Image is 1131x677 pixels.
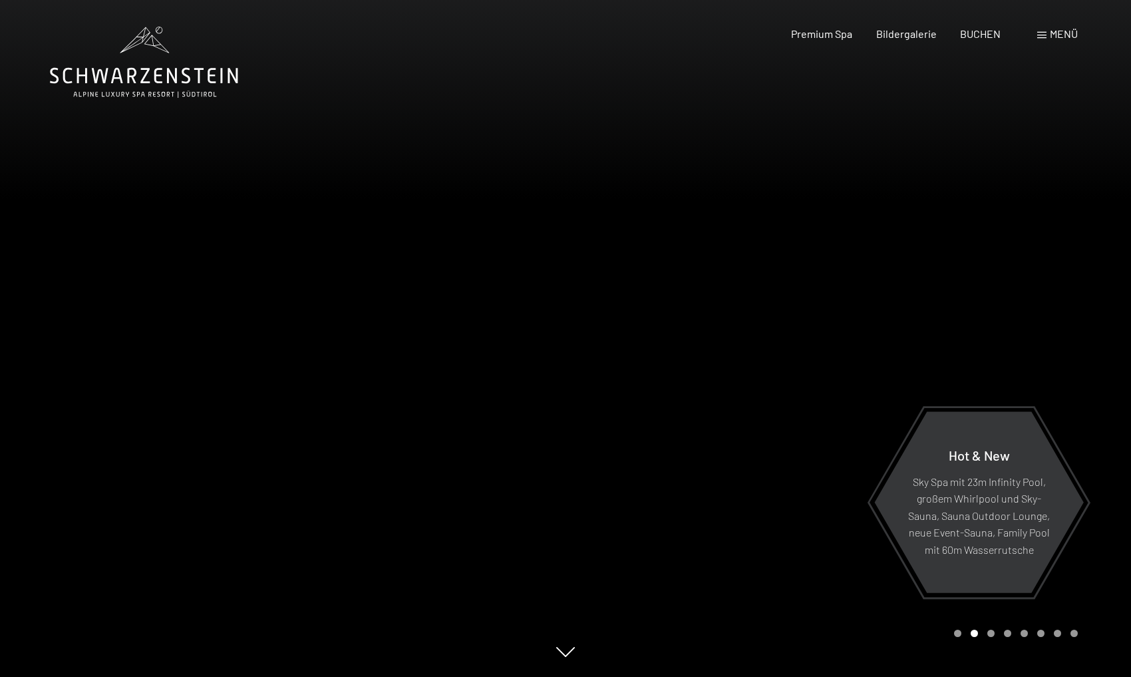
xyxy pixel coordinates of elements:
[1021,630,1028,637] div: Carousel Page 5
[874,411,1084,594] a: Hot & New Sky Spa mit 23m Infinity Pool, großem Whirlpool und Sky-Sauna, Sauna Outdoor Lounge, ne...
[971,630,978,637] div: Carousel Page 2 (Current Slide)
[954,630,961,637] div: Carousel Page 1
[876,27,937,40] a: Bildergalerie
[987,630,995,637] div: Carousel Page 3
[960,27,1001,40] a: BUCHEN
[1054,630,1061,637] div: Carousel Page 7
[791,27,852,40] a: Premium Spa
[1070,630,1078,637] div: Carousel Page 8
[1037,630,1045,637] div: Carousel Page 6
[949,630,1078,637] div: Carousel Pagination
[907,473,1051,558] p: Sky Spa mit 23m Infinity Pool, großem Whirlpool und Sky-Sauna, Sauna Outdoor Lounge, neue Event-S...
[1050,27,1078,40] span: Menü
[949,447,1010,463] span: Hot & New
[1004,630,1011,637] div: Carousel Page 4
